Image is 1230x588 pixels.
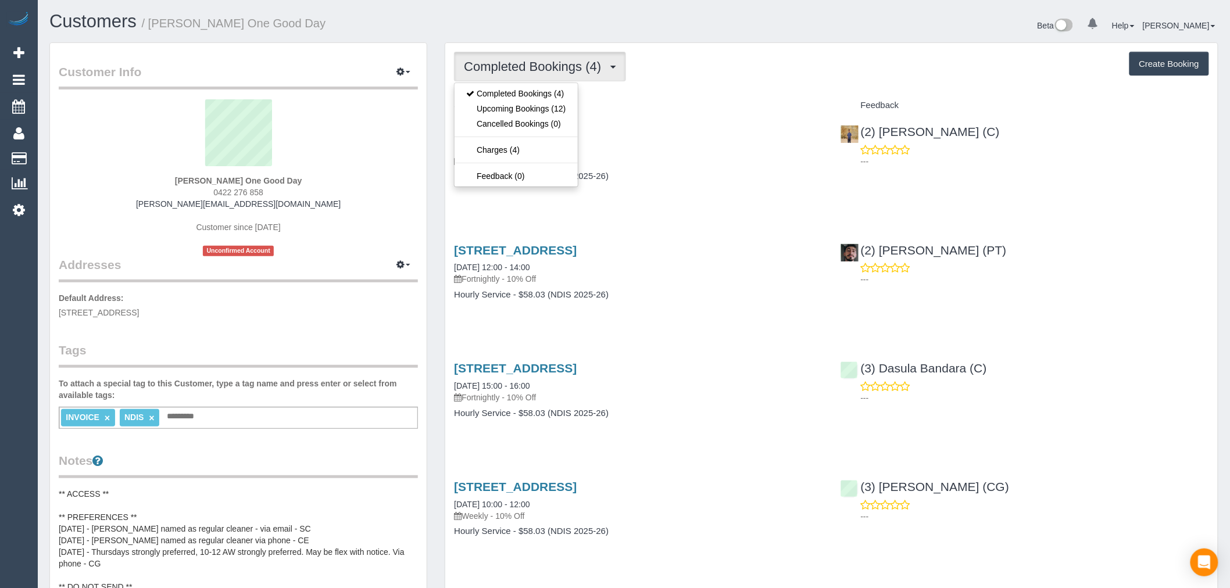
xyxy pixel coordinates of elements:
[861,274,1209,285] p: ---
[1143,21,1215,30] a: [PERSON_NAME]
[213,188,263,197] span: 0422 276 858
[59,452,418,478] legend: Notes
[1054,19,1073,34] img: New interface
[841,244,859,261] img: (2) Reggy Cogulet (PT)
[1129,52,1209,76] button: Create Booking
[454,500,530,509] a: [DATE] 10:00 - 12:00
[124,413,144,422] span: NDIS
[861,511,1209,522] p: ---
[454,510,823,522] p: Weekly - 10% Off
[203,246,274,256] span: Unconfirmed Account
[59,292,124,304] label: Default Address:
[105,413,110,423] a: ×
[196,223,281,232] span: Customer since [DATE]
[455,101,577,116] a: Upcoming Bookings (12)
[454,52,626,81] button: Completed Bookings (4)
[454,480,577,493] a: [STREET_ADDRESS]
[454,290,823,300] h4: Hourly Service - $58.03 (NDIS 2025-26)
[455,116,577,131] a: Cancelled Bookings (0)
[454,263,530,272] a: [DATE] 12:00 - 14:00
[142,17,326,30] small: / [PERSON_NAME] One Good Day
[464,59,607,74] span: Completed Bookings (4)
[1038,21,1074,30] a: Beta
[454,392,823,403] p: Fortnightly - 10% Off
[7,12,30,28] img: Automaid Logo
[841,243,1007,257] a: (2) [PERSON_NAME] (PT)
[454,381,530,390] a: [DATE] 15:00 - 16:00
[841,361,987,375] a: (3) Dasula Bandara (C)
[454,361,577,375] a: [STREET_ADDRESS]
[1190,548,1218,576] div: Open Intercom Messenger
[59,378,418,401] label: To attach a special tag to this Customer, type a tag name and press enter or select from availabl...
[454,171,823,181] h4: Hourly Service - $58.03 (NDIS 2025-26)
[841,480,1010,493] a: (3) [PERSON_NAME] (CG)
[454,273,823,285] p: Fortnightly - 10% Off
[59,342,418,368] legend: Tags
[841,125,1000,138] a: (2) [PERSON_NAME] (C)
[861,156,1209,167] p: ---
[175,176,302,185] strong: [PERSON_NAME] One Good Day
[841,101,1209,110] h4: Feedback
[454,408,823,418] h4: Hourly Service - $58.03 (NDIS 2025-26)
[455,142,577,157] a: Charges (4)
[149,413,154,423] a: ×
[454,155,823,167] p: Fortnightly - 10% Off
[454,526,823,536] h4: Hourly Service - $58.03 (NDIS 2025-26)
[454,101,823,110] h4: Service
[136,199,341,209] a: [PERSON_NAME][EMAIL_ADDRESS][DOMAIN_NAME]
[59,63,418,89] legend: Customer Info
[455,86,577,101] a: Completed Bookings (4)
[861,392,1209,404] p: ---
[841,126,859,143] img: (2) Qiyang Bo (C)
[49,11,137,31] a: Customers
[1112,21,1135,30] a: Help
[59,308,139,317] span: [STREET_ADDRESS]
[454,243,577,257] a: [STREET_ADDRESS]
[455,168,577,184] a: Feedback (0)
[66,413,99,422] span: INVOICE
